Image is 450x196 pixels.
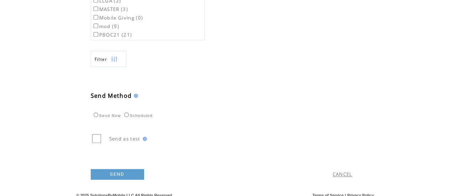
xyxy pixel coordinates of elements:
[94,23,98,28] input: mod (9)
[94,15,98,20] input: Mobile Giving (0)
[141,137,147,141] img: help.gif
[94,112,98,117] input: Send Now
[111,51,117,67] img: filters.png
[92,23,119,30] label: mod (9)
[92,113,121,118] label: Send Now
[91,169,144,180] a: SEND
[132,94,138,98] img: help.gif
[91,51,126,67] a: Filter
[122,113,153,118] label: Scheduled
[94,32,98,37] input: PBOC21 (21)
[92,6,128,12] label: MASTER (3)
[95,56,107,62] span: Show filters
[333,171,353,178] a: CANCEL
[92,32,132,38] label: PBOC21 (21)
[91,92,132,100] span: Send Method
[109,136,141,142] span: Send as test
[94,6,98,11] input: MASTER (3)
[92,15,143,21] label: Mobile Giving (0)
[124,112,129,117] input: Scheduled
